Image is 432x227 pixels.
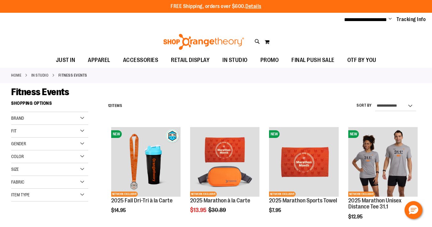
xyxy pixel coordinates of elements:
[348,197,402,210] a: 2025 Marathon Unisex Distance Tee 31.1
[11,72,21,78] a: Home
[81,53,117,68] a: APPAREL
[111,192,138,197] span: NETWORK EXCLUSIVE
[190,207,207,213] span: $13.95
[11,192,30,197] span: Item Type
[245,4,261,9] a: Details
[108,103,112,108] span: 12
[269,197,337,204] a: 2025 Marathon Sports Towel
[190,127,259,196] img: 2025 Marathon à la Carte
[269,130,280,138] span: NEW
[347,53,376,67] span: OTF BY YOU
[171,53,210,67] span: RETAIL DISPLAY
[111,127,181,196] img: 2025 Fall Dri-Tri à la Carte
[341,53,383,68] a: OTF BY YOU
[405,201,422,219] button: Hello, have a question? Let’s chat.
[222,53,248,67] span: IN STUDIO
[108,101,122,111] h2: Items
[11,167,19,172] span: Size
[348,214,364,220] span: $12.95
[190,197,250,204] a: 2025 Marathon à la Carte
[216,53,254,67] a: IN STUDIO
[269,127,338,197] a: 2025 Marathon Sports TowelNEWNETWORK EXCLUSIVE
[254,53,285,68] a: PROMO
[50,53,82,68] a: JUST IN
[11,128,17,133] span: Fit
[111,208,127,213] span: $14.95
[291,53,335,67] span: FINAL PUSH SALE
[111,127,181,197] a: 2025 Fall Dri-Tri à la CarteNEWNETWORK EXCLUSIVE
[397,16,426,23] a: Tracking Info
[357,103,372,108] label: Sort By
[171,3,261,10] p: FREE Shipping, orders over $600.
[389,16,392,23] button: Account menu
[348,127,418,196] img: 2025 Marathon Unisex Distance Tee 31.1
[31,72,49,78] a: IN STUDIO
[285,53,341,68] a: FINAL PUSH SALE
[348,127,418,197] a: 2025 Marathon Unisex Distance Tee 31.1NEWNETWORK EXCLUSIVE
[11,179,24,185] span: Fabric
[56,53,75,67] span: JUST IN
[348,192,375,197] span: NETWORK EXCLUSIVE
[269,208,282,213] span: $7.95
[11,116,24,121] span: Brand
[269,127,338,196] img: 2025 Marathon Sports Towel
[190,192,217,197] span: NETWORK EXCLUSIVE
[208,207,227,213] span: $30.89
[260,53,279,67] span: PROMO
[58,72,87,78] strong: Fitness Events
[123,53,158,67] span: ACCESSORIES
[111,130,122,138] span: NEW
[190,127,259,197] a: 2025 Marathon à la CarteNETWORK EXCLUSIVE
[162,34,245,50] img: Shop Orangetheory
[11,141,26,146] span: Gender
[348,130,359,138] span: NEW
[11,154,24,159] span: Color
[11,87,69,97] span: Fitness Events
[165,53,216,68] a: RETAIL DISPLAY
[117,53,165,68] a: ACCESSORIES
[269,192,296,197] span: NETWORK EXCLUSIVE
[88,53,110,67] span: APPAREL
[111,197,173,204] a: 2025 Fall Dri-Tri à la Carte
[11,98,88,112] strong: Shopping Options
